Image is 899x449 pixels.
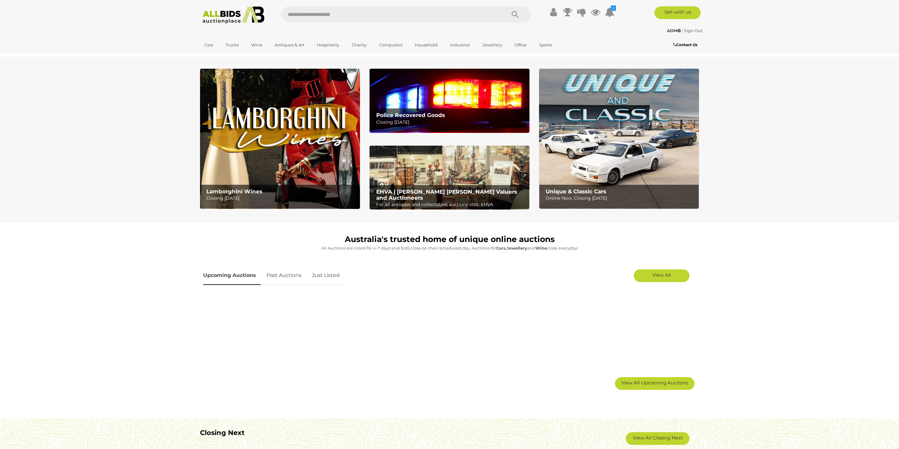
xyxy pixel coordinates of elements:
b: EHVA | [PERSON_NAME] [PERSON_NAME] Valuers and Auctioneers [376,189,517,201]
img: Police Recovered Goods [370,69,529,133]
a: Computers [375,40,406,50]
h1: Australia's trusted home of unique online auctions [203,235,696,244]
b: Contact Us [673,42,697,47]
a: 2 [605,6,614,18]
p: Closing [DATE] [376,118,526,126]
a: Contact Us [673,41,699,48]
span: | [682,28,683,33]
a: Police Recovered Goods Police Recovered Goods Closing [DATE] [370,69,529,133]
b: Lamborghini Wines [206,188,262,195]
p: Online Now, Closing [DATE] [546,194,695,202]
a: Trucks [221,40,243,50]
a: [GEOGRAPHIC_DATA] [200,50,253,61]
strong: Cars [496,245,506,251]
a: Jewellery [478,40,506,50]
a: Sign Out [684,28,702,33]
img: Lamborghini Wines [200,69,360,209]
a: Wine [247,40,266,50]
span: View All [652,272,671,278]
img: Unique & Classic Cars [539,69,699,209]
strong: Jewellery [507,245,527,251]
a: ADM [667,28,682,33]
strong: Wine [536,245,547,251]
b: Police Recovered Goods [376,112,445,118]
a: Antiques & Art [271,40,308,50]
img: EHVA | Evans Hastings Valuers and Auctioneers [370,146,529,210]
p: Closing [DATE] [206,194,356,202]
strong: ADM [667,28,681,33]
a: Lamborghini Wines Lamborghini Wines Closing [DATE] [200,69,360,209]
a: View All Upcoming Auctions [615,377,695,390]
img: Allbids.com.au [199,6,268,24]
a: View All [634,269,689,282]
a: Charity [348,40,371,50]
a: Industrial [446,40,474,50]
a: Unique & Classic Cars Unique & Classic Cars Online Now, Closing [DATE] [539,69,699,209]
b: Unique & Classic Cars [546,188,606,195]
a: Sell with us [654,6,701,19]
a: Upcoming Auctions [203,266,261,285]
a: EHVA | Evans Hastings Valuers and Auctioneers EHVA | [PERSON_NAME] [PERSON_NAME] Valuers and Auct... [370,146,529,210]
b: Closing Next [200,429,245,437]
button: Search [499,6,531,22]
a: Past Auctions [262,266,306,285]
p: All Auctions are listed for 4-7 days and bids close on their scheduled day. Auctions for , and cl... [203,245,696,252]
i: 2 [611,5,616,11]
a: View All Closing Next [626,432,689,445]
p: For all antiques and collectables auctions visit: EHVA [376,201,526,209]
span: View All Upcoming Auctions [621,380,688,386]
a: Office [510,40,531,50]
a: Cars [200,40,217,50]
a: Just Listed [307,266,344,285]
a: Household [411,40,442,50]
a: Hospitality [313,40,343,50]
a: Sports [535,40,556,50]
